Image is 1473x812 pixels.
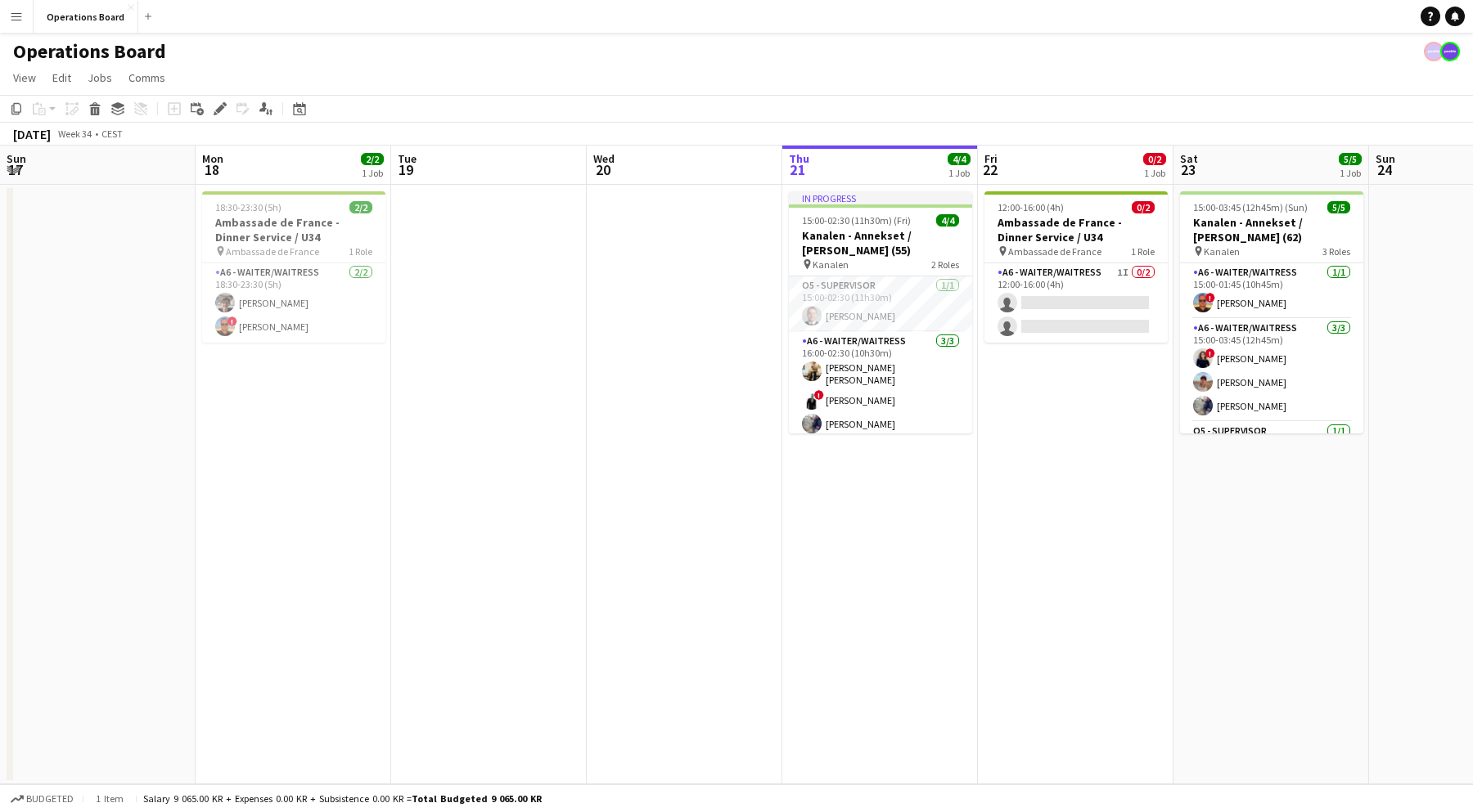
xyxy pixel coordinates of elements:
span: 19 [395,160,417,179]
span: 0/2 [1132,201,1155,213]
span: Edit [52,70,71,85]
div: CEST [101,128,123,140]
app-card-role: O5 - SUPERVISOR1/115:00-02:30 (11h30m)[PERSON_NAME] [789,276,972,332]
span: View [13,70,36,85]
span: 5/5 [1339,153,1362,165]
button: Budgeted [8,790,76,808]
span: Kanalen [1204,245,1240,258]
span: 1 Role [1131,245,1155,258]
app-job-card: 18:30-23:30 (5h)2/2Ambassade de France - Dinner Service / U34 Ambassade de France1 RoleA6 - WAITE... [202,191,385,343]
span: Total Budgeted 9 065.00 KR [412,792,542,805]
span: 4/4 [948,153,971,165]
app-card-role: A6 - WAITER/WAITRESS1/115:00-01:45 (10h45m)![PERSON_NAME] [1180,263,1363,319]
app-card-role: A6 - WAITER/WAITRESS1I0/212:00-16:00 (4h) [984,263,1168,343]
span: 1 Role [349,245,372,258]
span: Tue [398,151,417,166]
div: 1 Job [948,167,970,179]
span: Budgeted [26,793,74,805]
div: 1 Job [1340,167,1361,179]
span: 1 item [90,792,129,805]
span: 21 [786,160,809,179]
h3: Ambassade de France - Dinner Service / U34 [984,215,1168,244]
span: 23 [1178,160,1198,179]
span: Mon [202,151,223,166]
span: 4/4 [936,214,959,227]
a: Edit [46,67,78,88]
span: Week 34 [54,128,95,140]
span: 20 [591,160,615,179]
span: 2/2 [361,153,384,165]
a: View [7,67,43,88]
div: [DATE] [13,126,51,142]
span: 18:30-23:30 (5h) [215,201,282,213]
span: Sun [7,151,26,166]
div: Salary 9 065.00 KR + Expenses 0.00 KR + Subsistence 0.00 KR = [143,792,542,805]
app-job-card: 12:00-16:00 (4h)0/2Ambassade de France - Dinner Service / U34 Ambassade de France1 RoleA6 - WAITE... [984,191,1168,343]
span: 17 [4,160,26,179]
span: 3 Roles [1322,245,1350,258]
span: ! [1205,293,1215,303]
span: ! [814,390,824,400]
app-user-avatar: Support Team [1440,42,1460,61]
h3: Ambassade de France - Dinner Service / U34 [202,215,385,244]
span: Sat [1180,151,1198,166]
span: ! [1205,348,1215,358]
h3: Kanalen - Annekset / [PERSON_NAME] (55) [789,228,972,258]
span: 2 Roles [931,258,959,271]
span: Thu [789,151,809,166]
span: 15:00-02:30 (11h30m) (Fri) [802,214,911,227]
app-card-role: A6 - WAITER/WAITRESS3/316:00-02:30 (10h30m)[PERSON_NAME] [PERSON_NAME] [PERSON_NAME]![PERSON_NAME... [789,332,972,440]
span: 12:00-16:00 (4h) [998,201,1064,213]
button: Operations Board [34,1,138,33]
span: Wed [593,151,615,166]
span: Kanalen [813,258,849,271]
app-card-role: A6 - WAITER/WAITRESS2/218:30-23:30 (5h)[PERSON_NAME]![PERSON_NAME] [202,263,385,343]
a: Comms [122,67,172,88]
span: Jobs [88,70,112,85]
h1: Operations Board [13,39,166,64]
div: In progress [789,191,972,204]
span: Ambassade de France [226,245,319,258]
span: 18 [200,160,223,179]
div: 1 Job [362,167,383,179]
app-card-role: O5 - SUPERVISOR1/1 [1180,422,1363,478]
div: 1 Job [1144,167,1165,179]
app-user-avatar: Support Team [1424,42,1444,61]
a: Jobs [81,67,119,88]
span: 5/5 [1327,201,1350,213]
span: 15:00-03:45 (12h45m) (Sun) [1193,201,1308,213]
span: ! [227,316,237,326]
span: Comms [128,70,165,85]
app-job-card: In progress15:00-02:30 (11h30m) (Fri)4/4Kanalen - Annekset / [PERSON_NAME] (55) Kanalen2 RolesO5 ... [789,191,972,433]
span: Fri [984,151,998,166]
span: 0/2 [1143,153,1166,165]
span: 24 [1373,160,1395,179]
span: Ambassade de France [1008,245,1101,258]
app-card-role: A6 - WAITER/WAITRESS3/315:00-03:45 (12h45m)![PERSON_NAME][PERSON_NAME][PERSON_NAME] [1180,319,1363,422]
span: Sun [1376,151,1395,166]
span: 2/2 [349,201,372,213]
span: 22 [982,160,998,179]
app-job-card: 15:00-03:45 (12h45m) (Sun)5/5Kanalen - Annekset / [PERSON_NAME] (62) Kanalen3 RolesA6 - WAITER/WA... [1180,191,1363,433]
h3: Kanalen - Annekset / [PERSON_NAME] (62) [1180,215,1363,244]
